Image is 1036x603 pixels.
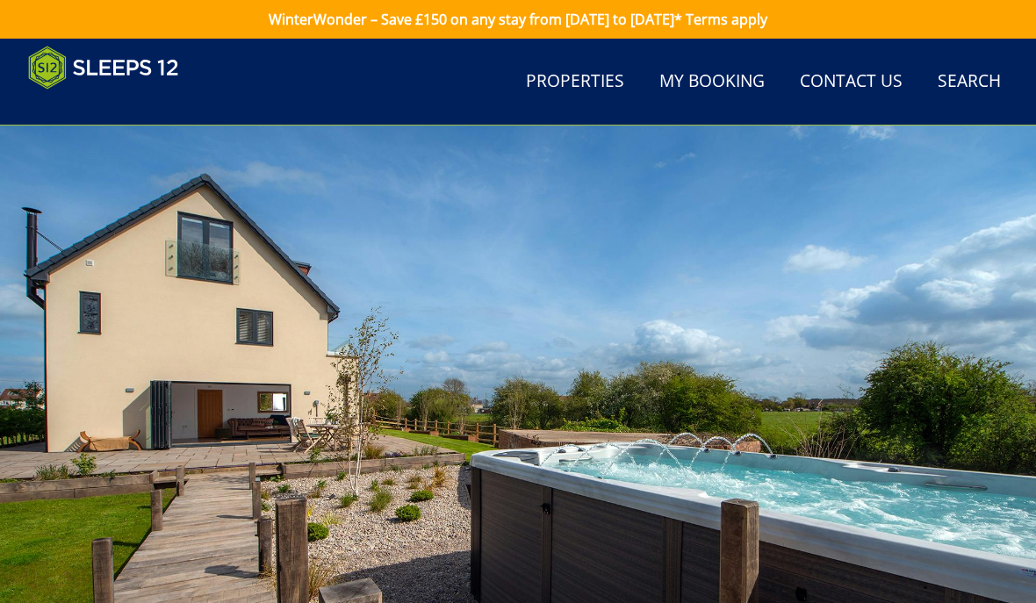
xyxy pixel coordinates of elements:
a: My Booking [652,62,772,102]
iframe: Customer reviews powered by Trustpilot [19,100,204,115]
a: Properties [519,62,631,102]
img: Sleeps 12 [28,46,179,90]
a: Contact Us [793,62,910,102]
a: Search [931,62,1008,102]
